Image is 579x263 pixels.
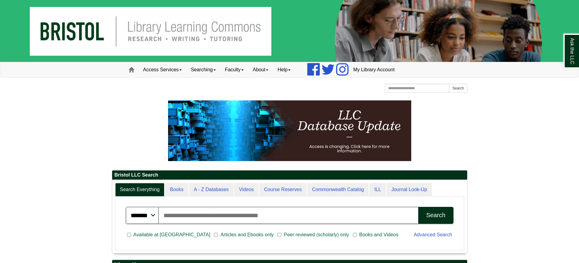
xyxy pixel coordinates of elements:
a: Searching [186,62,220,77]
a: Advanced Search [414,232,452,237]
a: Access Services [139,62,186,77]
input: Peer reviewed (scholarly) only [277,232,281,238]
input: Articles and Ebooks only [214,232,218,238]
a: A - Z Databases [189,183,234,197]
a: About [248,62,273,77]
a: Books [165,183,188,197]
a: Help [273,62,295,77]
a: ILL [369,183,386,197]
input: Books and Videos [353,232,357,238]
span: Peer reviewed (scholarly) only [281,231,351,238]
a: Videos [234,183,259,197]
a: Commonwealth Catalog [307,183,369,197]
span: Books and Videos [357,231,401,238]
button: Search [449,84,467,93]
img: HTML tutorial [168,100,411,161]
a: Course Reserves [259,183,307,197]
input: Available at [GEOGRAPHIC_DATA] [127,232,131,238]
div: Search [426,212,445,219]
h2: Bristol LLC Search [112,170,467,180]
a: Search Everything [115,183,165,197]
a: My Library Account [349,62,399,77]
span: Articles and Ebooks only [218,231,276,238]
span: Available at [GEOGRAPHIC_DATA] [131,231,213,238]
a: Faculty [220,62,248,77]
button: Search [418,207,453,224]
a: Journal Look-Up [387,183,432,197]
